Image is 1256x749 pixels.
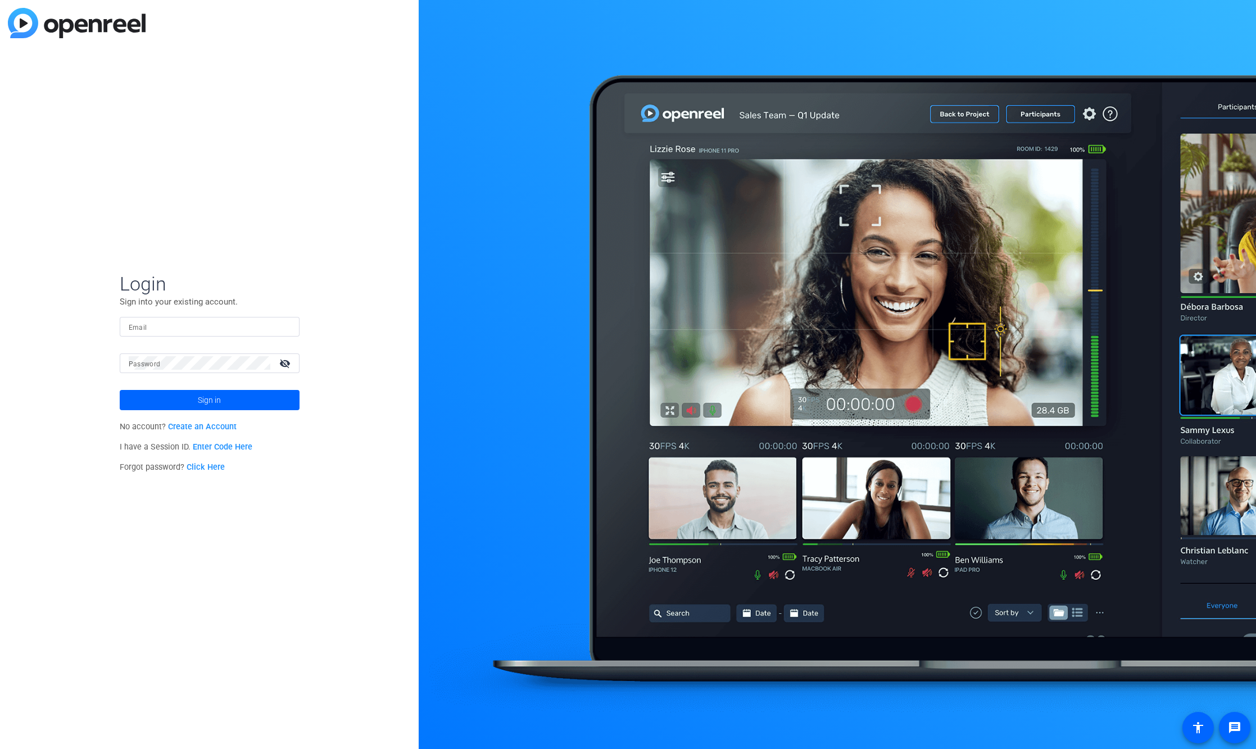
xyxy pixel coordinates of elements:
a: Enter Code Here [193,442,252,452]
a: Create an Account [168,422,237,432]
a: Click Here [187,462,225,472]
img: blue-gradient.svg [8,8,146,38]
mat-icon: accessibility [1191,721,1205,734]
mat-label: Email [129,324,147,332]
span: Forgot password? [120,462,225,472]
span: No account? [120,422,237,432]
mat-label: Password [129,360,161,368]
span: Login [120,272,300,296]
span: Sign in [198,386,221,414]
span: I have a Session ID. [120,442,253,452]
mat-icon: message [1228,721,1241,734]
p: Sign into your existing account. [120,296,300,308]
button: Sign in [120,390,300,410]
input: Enter Email Address [129,320,291,333]
mat-icon: visibility_off [273,355,300,371]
